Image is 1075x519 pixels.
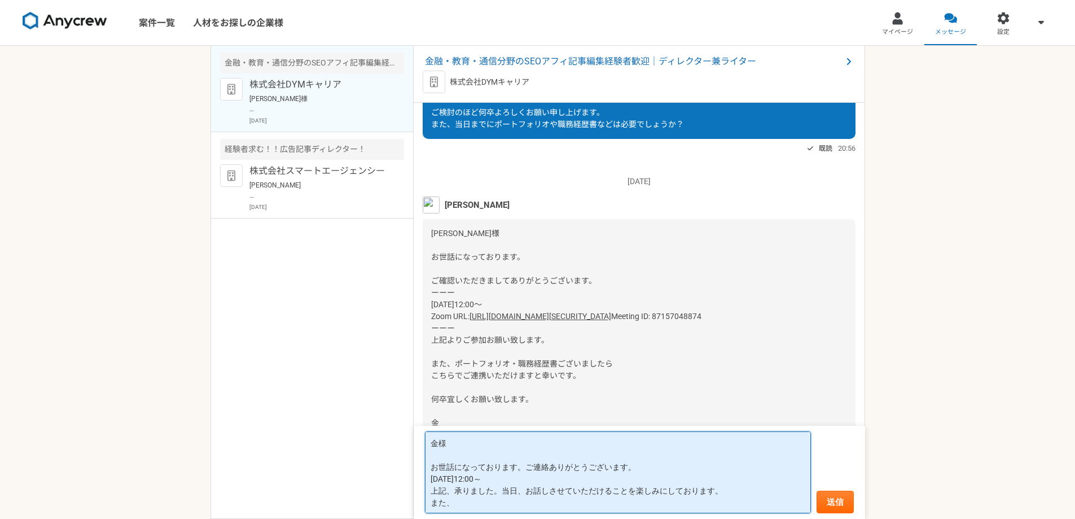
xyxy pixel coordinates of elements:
span: マイページ [882,28,913,37]
p: 株式会社スマートエージェンシー [249,164,389,178]
img: unnamed.png [423,197,440,213]
p: [DATE] [249,116,404,125]
img: 8DqYSo04kwAAAAASUVORK5CYII= [23,12,107,30]
div: 金融・教育・通信分野のSEOアフィ記事編集経験者歓迎｜ディレクター兼ライター [220,53,404,73]
textarea: 金様 お世話になっております。ご連絡ありがとうございます。 [DATE]12:00～ 上記、承りました。当日、お話しさせていただけることを楽しみにしております。 また、 [425,431,811,513]
span: 20:56 [838,143,855,154]
span: 既読 [819,142,832,155]
img: default_org_logo-42cde973f59100197ec2c8e796e4974ac8490bb5b08a0eb061ff975e4574aa76.png [423,71,445,93]
a: [URL][DOMAIN_NAME][SECURITY_DATA] [470,312,611,321]
p: [DATE] [423,176,855,187]
span: メッセージ [935,28,966,37]
p: [PERSON_NAME]様 お世話になっております。 ご確認いただきましてありがとうございます。 ーーー [DATE]12:00～ Zoom URL: [URL][DOMAIN_NAME][S... [249,94,389,114]
span: 設定 [997,28,1010,37]
p: [DATE] [249,203,404,211]
img: default_org_logo-42cde973f59100197ec2c8e796e4974ac8490bb5b08a0eb061ff975e4574aa76.png [220,78,243,101]
span: 金融・教育・通信分野のSEOアフィ記事編集経験者歓迎｜ディレクター兼ライター [425,55,842,68]
span: [PERSON_NAME]様 お世話になっております。 ご確認いただきましてありがとうございます。 ーーー [DATE]12:00～ Zoom URL: [431,229,596,321]
p: [PERSON_NAME] お世話になっております。ご連絡ありがとうございます。 下記、ご質問の回答になります。何卒よろしくお願い申し上げます。 ・アフィリエイト記事の執筆経験→あります。 ・w... [249,180,389,200]
p: 株式会社DYMキャリア [450,76,529,88]
div: 経験者求む！！広告記事ディレクター！ [220,139,404,160]
span: [PERSON_NAME] [445,199,510,211]
p: 株式会社DYMキャリア [249,78,389,91]
img: default_org_logo-42cde973f59100197ec2c8e796e4974ac8490bb5b08a0eb061ff975e4574aa76.png [220,164,243,187]
button: 送信 [817,491,854,513]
